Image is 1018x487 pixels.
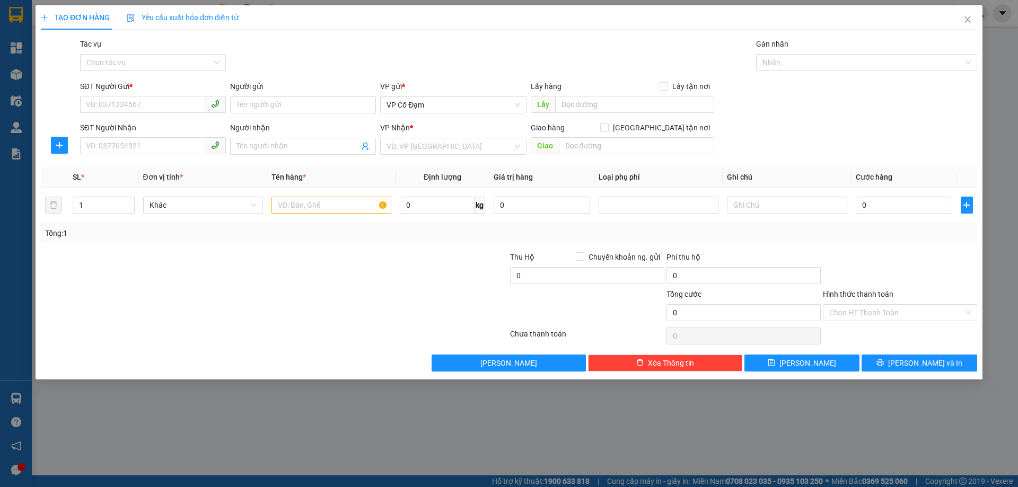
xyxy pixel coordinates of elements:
[509,328,665,347] div: Chưa thanh toán
[150,197,257,213] span: Khác
[387,97,520,113] span: VP Cổ Đạm
[481,357,538,369] span: [PERSON_NAME]
[531,137,559,154] span: Giao
[744,355,859,371] button: save[PERSON_NAME]
[768,359,776,367] span: save
[780,357,837,369] span: [PERSON_NAME]
[594,167,723,188] th: Loại phụ phí
[494,173,533,181] span: Giá trị hàng
[41,14,48,21] span: plus
[856,173,892,181] span: Cước hàng
[510,253,534,261] span: Thu Hộ
[531,123,565,132] span: Giao hàng
[381,123,410,132] span: VP Nhận
[51,137,68,154] button: plus
[230,81,376,92] div: Người gửi
[756,40,788,48] label: Gán nhãn
[143,173,183,181] span: Đơn vị tính
[961,197,972,214] button: plus
[127,13,239,22] span: Yêu cầu xuất hóa đơn điện tử
[381,81,526,92] div: VP gửi
[963,15,972,24] span: close
[211,141,220,149] span: phone
[362,142,370,150] span: user-add
[668,81,714,92] span: Lấy tận nơi
[80,122,226,134] div: SĐT Người Nhận
[531,96,555,113] span: Lấy
[424,173,461,181] span: Định lượng
[80,81,226,92] div: SĐT Người Gửi
[862,355,977,371] button: printer[PERSON_NAME] và In
[45,227,393,239] div: Tổng: 1
[666,290,701,298] span: Tổng cước
[723,167,852,188] th: Ghi chú
[211,100,220,108] span: phone
[45,197,62,214] button: delete
[584,251,664,263] span: Chuyển khoản ng. gửi
[953,5,982,35] button: Close
[41,13,110,22] span: TẠO ĐƠN HÀNG
[589,355,743,371] button: deleteXóa Thông tin
[888,357,962,369] span: [PERSON_NAME] và In
[494,197,590,214] input: 0
[961,201,972,209] span: plus
[230,122,376,134] div: Người nhận
[555,96,714,113] input: Dọc đường
[823,290,893,298] label: Hình thức thanh toán
[271,173,306,181] span: Tên hàng
[51,141,67,149] span: plus
[648,357,694,369] span: Xóa Thông tin
[127,14,135,22] img: icon
[559,137,714,154] input: Dọc đường
[876,359,884,367] span: printer
[727,197,847,214] input: Ghi Chú
[531,82,561,91] span: Lấy hàng
[80,40,101,48] label: Tác vụ
[475,197,485,214] span: kg
[73,173,82,181] span: SL
[432,355,586,371] button: [PERSON_NAME]
[609,122,714,134] span: [GEOGRAPHIC_DATA] tận nơi
[271,197,391,214] input: VD: Bàn, Ghế
[636,359,644,367] span: delete
[666,251,821,267] div: Phí thu hộ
